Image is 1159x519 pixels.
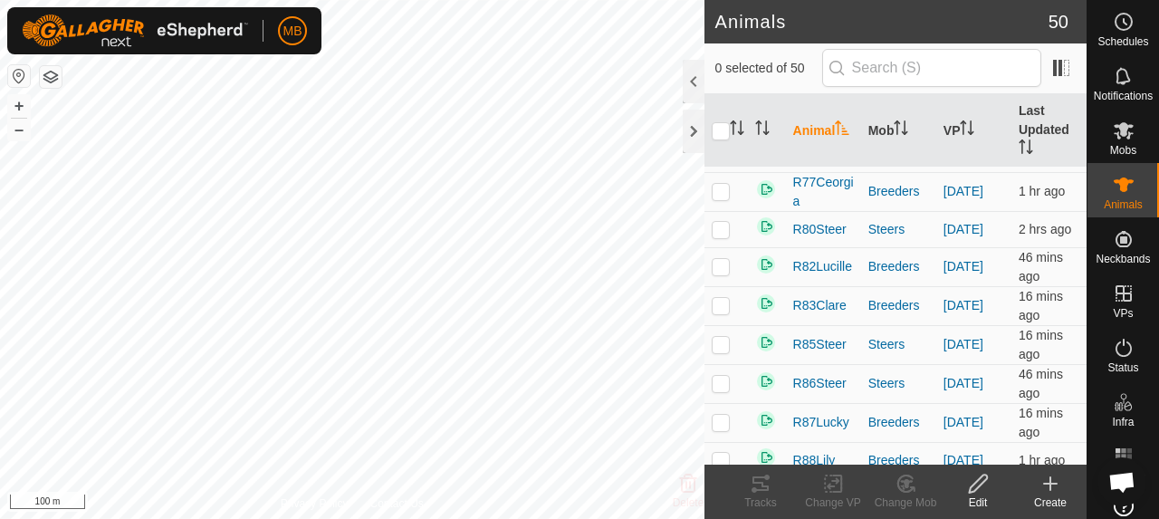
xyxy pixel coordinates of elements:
[755,178,777,200] img: returning on
[793,173,854,211] span: R77Ceorgia
[1094,91,1153,101] span: Notifications
[755,447,777,468] img: returning on
[943,184,983,198] a: [DATE]
[960,123,974,138] p-sorticon: Activate to sort
[786,94,861,168] th: Animal
[822,49,1041,87] input: Search (S)
[894,123,908,138] p-sorticon: Activate to sort
[1096,254,1150,264] span: Neckbands
[755,332,777,353] img: returning on
[1019,222,1071,236] span: 26 Sept 2025, 11:33 am
[1011,94,1087,168] th: Last Updated
[369,495,423,512] a: Contact Us
[1019,367,1063,400] span: 26 Sept 2025, 1:03 pm
[1097,457,1146,506] div: Open chat
[868,296,929,315] div: Breeders
[793,335,847,354] span: R85Steer
[8,119,30,140] button: –
[730,123,744,138] p-sorticon: Activate to sort
[793,296,847,315] span: R83Clare
[8,95,30,117] button: +
[868,182,929,201] div: Breeders
[861,94,936,168] th: Mob
[868,413,929,432] div: Breeders
[942,495,1014,511] div: Edit
[943,222,983,236] a: [DATE]
[943,259,983,274] a: [DATE]
[943,453,983,467] a: [DATE]
[793,374,847,393] span: R86Steer
[1014,495,1087,511] div: Create
[943,415,983,429] a: [DATE]
[755,370,777,392] img: returning on
[283,22,302,41] span: MB
[943,298,983,312] a: [DATE]
[1019,406,1063,439] span: 26 Sept 2025, 1:32 pm
[868,257,929,276] div: Breeders
[1019,142,1033,157] p-sorticon: Activate to sort
[1019,184,1065,198] span: 26 Sept 2025, 12:03 pm
[793,220,847,239] span: R80Steer
[755,409,777,431] img: returning on
[943,376,983,390] a: [DATE]
[1101,471,1145,482] span: Heatmap
[1110,145,1136,156] span: Mobs
[868,335,929,354] div: Steers
[793,413,849,432] span: R87Lucky
[1019,289,1063,322] span: 26 Sept 2025, 1:33 pm
[797,495,869,511] div: Change VP
[755,254,777,275] img: returning on
[1019,453,1065,467] span: 26 Sept 2025, 12:33 pm
[936,94,1011,168] th: VP
[793,257,852,276] span: R82Lucille
[1104,199,1143,210] span: Animals
[715,59,822,78] span: 0 selected of 50
[755,123,770,138] p-sorticon: Activate to sort
[868,451,929,470] div: Breeders
[755,293,777,314] img: returning on
[1097,36,1148,47] span: Schedules
[869,495,942,511] div: Change Mob
[835,123,849,138] p-sorticon: Activate to sort
[755,216,777,237] img: returning on
[724,495,797,511] div: Tracks
[793,451,836,470] span: R88Lily
[40,66,62,88] button: Map Layers
[1019,328,1063,361] span: 26 Sept 2025, 1:33 pm
[8,65,30,87] button: Reset Map
[943,337,983,351] a: [DATE]
[1112,417,1134,428] span: Infra
[868,374,929,393] div: Steers
[715,11,1049,33] h2: Animals
[868,220,929,239] div: Steers
[1019,250,1063,284] span: 26 Sept 2025, 1:03 pm
[281,495,349,512] a: Privacy Policy
[1113,308,1133,319] span: VPs
[1107,362,1138,373] span: Status
[22,14,248,47] img: Gallagher Logo
[1049,8,1068,35] span: 50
